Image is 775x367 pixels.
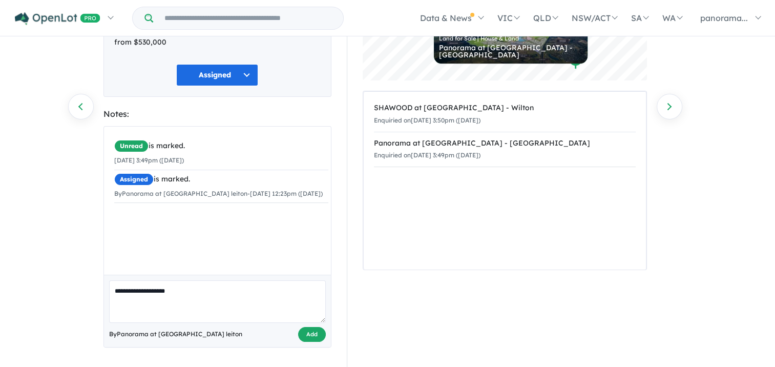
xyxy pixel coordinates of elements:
[109,329,242,339] span: By Panorama at [GEOGRAPHIC_DATA] leiton
[374,97,636,132] a: SHAWOOD at [GEOGRAPHIC_DATA] - WiltonEnquiried on[DATE] 3:50pm ([DATE])
[374,116,480,124] small: Enquiried on [DATE] 3:50pm ([DATE])
[439,36,582,42] div: Land for Sale | House & Land
[374,137,636,150] div: Panorama at [GEOGRAPHIC_DATA] - [GEOGRAPHIC_DATA]
[114,173,328,186] div: is marked.
[114,156,184,164] small: [DATE] 3:49pm ([DATE])
[114,190,323,197] small: By Panorama at [GEOGRAPHIC_DATA] leiton - [DATE] 12:23pm ([DATE])
[114,140,149,152] span: Unread
[103,107,331,121] div: Notes:
[176,64,258,86] button: Assigned
[374,132,636,168] a: Panorama at [GEOGRAPHIC_DATA] - [GEOGRAPHIC_DATA]Enquiried on[DATE] 3:49pm ([DATE])
[114,140,328,152] div: is marked.
[700,13,748,23] span: panorama...
[114,173,154,186] span: Assigned
[374,102,636,114] div: SHAWOOD at [GEOGRAPHIC_DATA] - Wilton
[374,151,480,159] small: Enquiried on [DATE] 3:49pm ([DATE])
[439,44,582,58] div: Panorama at [GEOGRAPHIC_DATA] - [GEOGRAPHIC_DATA]
[298,327,326,342] button: Add
[155,7,341,29] input: Try estate name, suburb, builder or developer
[15,12,100,25] img: Openlot PRO Logo White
